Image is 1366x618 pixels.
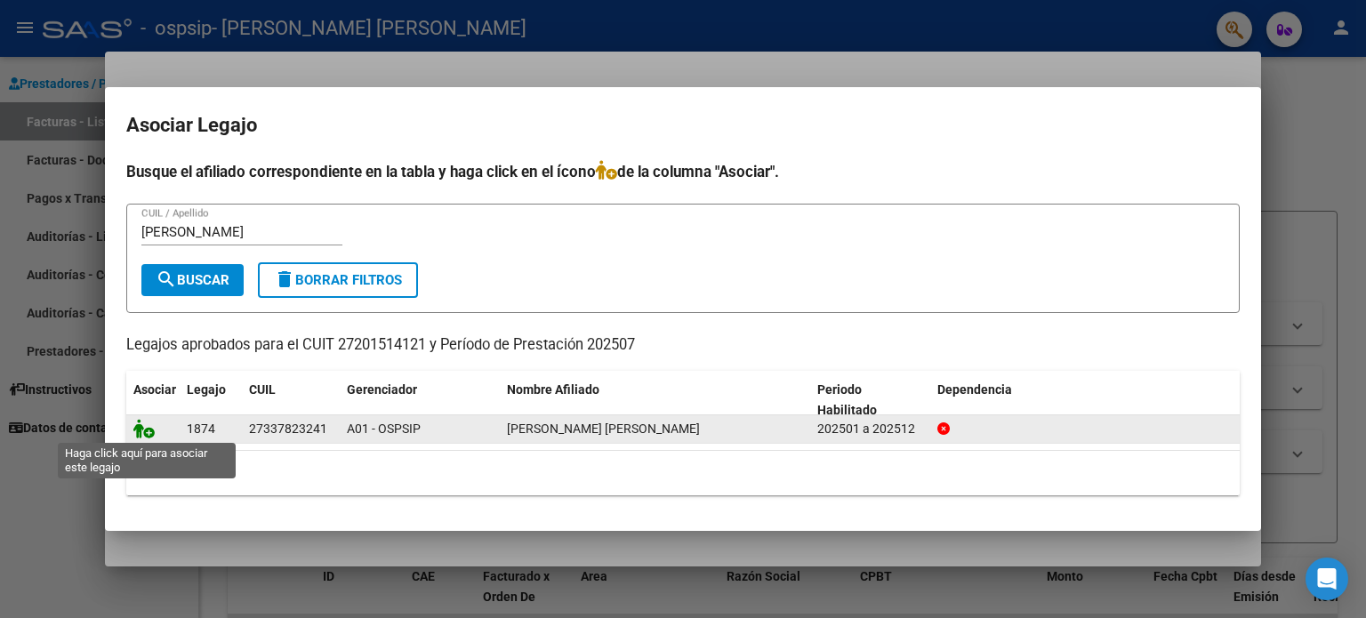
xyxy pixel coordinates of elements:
datatable-header-cell: Nombre Afiliado [500,371,810,429]
button: Borrar Filtros [258,262,418,298]
span: Borrar Filtros [274,272,402,288]
datatable-header-cell: Legajo [180,371,242,429]
span: Legajo [187,382,226,397]
mat-icon: search [156,269,177,290]
span: 1874 [187,421,215,436]
span: CUIL [249,382,276,397]
h2: Asociar Legajo [126,108,1240,142]
datatable-header-cell: Asociar [126,371,180,429]
span: Periodo Habilitado [817,382,877,417]
h4: Busque el afiliado correspondiente en la tabla y haga click en el ícono de la columna "Asociar". [126,160,1240,183]
span: Asociar [133,382,176,397]
span: A01 - OSPSIP [347,421,421,436]
datatable-header-cell: Periodo Habilitado [810,371,930,429]
div: Open Intercom Messenger [1306,558,1348,600]
div: 202501 a 202512 [817,419,923,439]
span: FERRANDO SABRINA SOLEDAD [507,421,700,436]
p: Legajos aprobados para el CUIT 27201514121 y Período de Prestación 202507 [126,334,1240,357]
span: Gerenciador [347,382,417,397]
div: 1 registros [126,451,1240,495]
span: Buscar [156,272,229,288]
button: Buscar [141,264,244,296]
mat-icon: delete [274,269,295,290]
datatable-header-cell: CUIL [242,371,340,429]
span: Dependencia [937,382,1012,397]
span: Nombre Afiliado [507,382,599,397]
datatable-header-cell: Dependencia [930,371,1241,429]
datatable-header-cell: Gerenciador [340,371,500,429]
div: 27337823241 [249,419,327,439]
